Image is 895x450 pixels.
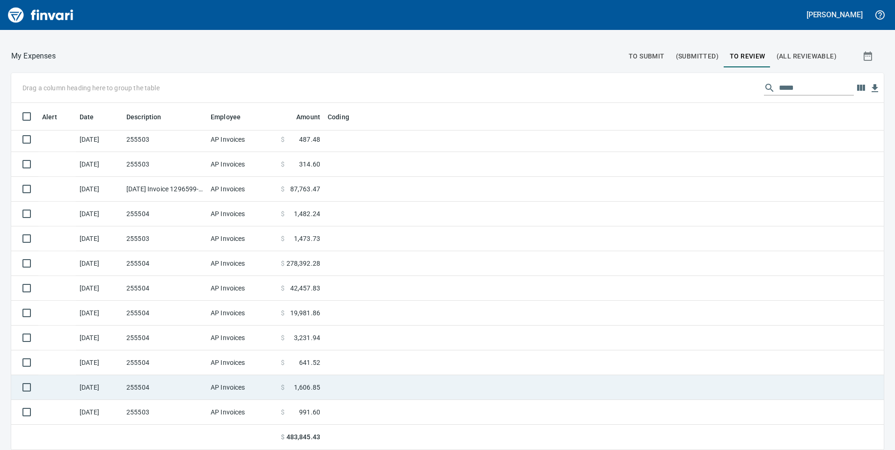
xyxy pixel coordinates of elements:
td: [DATE] Invoice 1296599-22 from [PERSON_NAME] Enterprises Inc (1-10368) [123,177,207,202]
td: AP Invoices [207,152,277,177]
img: Finvari [6,4,76,26]
td: AP Invoices [207,350,277,375]
td: AP Invoices [207,375,277,400]
td: AP Invoices [207,226,277,251]
span: 641.52 [299,358,320,367]
td: AP Invoices [207,301,277,326]
td: [DATE] [76,350,123,375]
span: Employee [211,111,241,123]
span: 3,231.94 [294,333,320,342]
span: 314.60 [299,160,320,169]
span: 1,473.73 [294,234,320,243]
td: 255504 [123,202,207,226]
span: $ [281,259,285,268]
td: AP Invoices [207,276,277,301]
span: $ [281,333,285,342]
span: $ [281,358,285,367]
span: $ [281,308,285,318]
span: $ [281,209,285,218]
span: Date [80,111,94,123]
span: Coding [328,111,349,123]
span: (Submitted) [676,51,719,62]
span: (All Reviewable) [777,51,836,62]
h5: [PERSON_NAME] [807,10,863,20]
td: [DATE] [76,276,123,301]
td: 255504 [123,326,207,350]
span: $ [281,234,285,243]
td: [DATE] [76,251,123,276]
span: $ [281,283,285,293]
span: 19,981.86 [290,308,320,318]
td: [DATE] [76,152,123,177]
span: 87,763.47 [290,184,320,194]
button: Download table [868,81,882,95]
td: 255504 [123,375,207,400]
td: [DATE] [76,301,123,326]
span: $ [281,184,285,194]
td: 255503 [123,127,207,152]
td: 255504 [123,251,207,276]
span: 278,392.28 [286,259,321,268]
td: AP Invoices [207,127,277,152]
td: 255504 [123,301,207,326]
p: My Expenses [11,51,56,62]
span: Coding [328,111,361,123]
span: To Review [730,51,765,62]
span: Employee [211,111,253,123]
td: 255503 [123,152,207,177]
span: $ [281,160,285,169]
span: Alert [42,111,69,123]
span: $ [281,407,285,417]
span: $ [281,383,285,392]
td: AP Invoices [207,400,277,425]
p: Drag a column heading here to group the table [22,83,160,93]
td: [DATE] [76,400,123,425]
span: 1,482.24 [294,209,320,218]
span: Description [126,111,161,123]
span: To Submit [629,51,665,62]
nav: breadcrumb [11,51,56,62]
td: [DATE] [76,202,123,226]
td: AP Invoices [207,326,277,350]
td: 255503 [123,400,207,425]
button: Show transactions within a particular date range [854,45,884,67]
td: [DATE] [76,226,123,251]
td: 255504 [123,276,207,301]
span: Amount [296,111,320,123]
span: $ [281,135,285,144]
button: [PERSON_NAME] [804,7,865,22]
td: [DATE] [76,127,123,152]
span: Alert [42,111,57,123]
span: Description [126,111,174,123]
span: Amount [284,111,320,123]
td: AP Invoices [207,251,277,276]
td: [DATE] [76,375,123,400]
span: 483,845.43 [286,432,320,442]
span: 991.60 [299,407,320,417]
span: $ [281,432,285,442]
span: 487.48 [299,135,320,144]
button: Choose columns to display [854,81,868,95]
td: AP Invoices [207,177,277,202]
span: 42,457.83 [290,283,320,293]
td: [DATE] [76,326,123,350]
span: Date [80,111,106,123]
td: 255503 [123,226,207,251]
td: 255504 [123,350,207,375]
span: 1,606.85 [294,383,320,392]
td: [DATE] [76,177,123,202]
td: AP Invoices [207,202,277,226]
